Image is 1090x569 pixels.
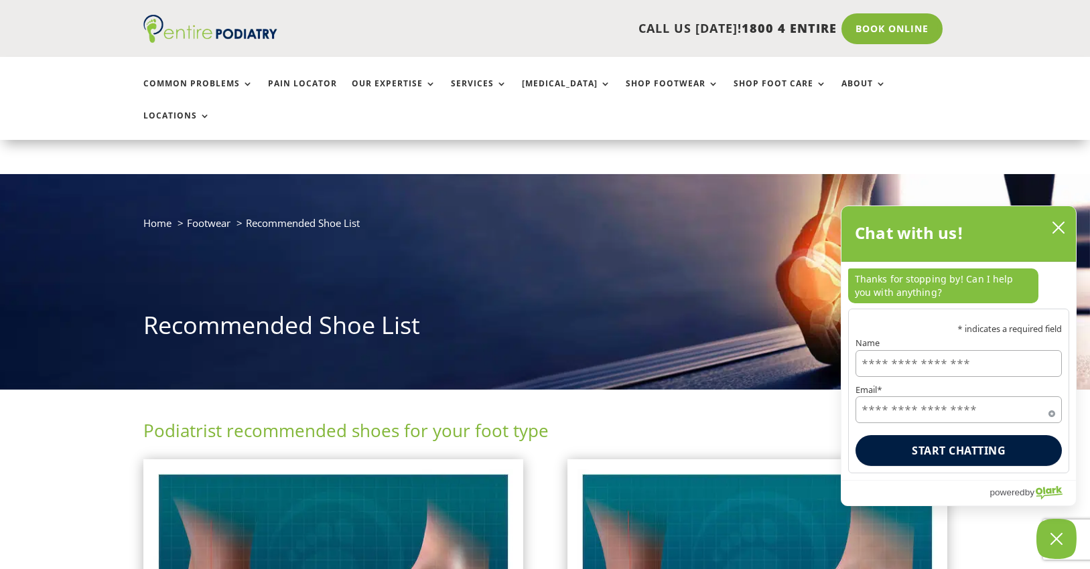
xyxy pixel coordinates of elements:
span: powered [990,484,1024,501]
label: Name [856,339,1062,347]
a: Our Expertise [352,79,436,108]
div: chat [841,262,1076,309]
a: [MEDICAL_DATA] [522,79,611,108]
a: Common Problems [143,79,253,108]
nav: breadcrumb [143,214,947,242]
h2: Podiatrist recommended shoes for your foot type [143,418,947,449]
p: Thanks for stopping by! Can I help you with anything? [848,268,1038,303]
a: Pain Locator [268,79,337,108]
input: Email [856,396,1062,423]
h1: Recommended Shoe List [143,309,947,349]
a: Locations [143,111,210,140]
a: Footwear [187,216,230,230]
button: Start chatting [856,435,1062,466]
img: logo (1) [143,15,277,43]
h2: Chat with us! [855,220,964,246]
a: About [841,79,886,108]
button: Close Chatbox [1036,519,1077,559]
a: Entire Podiatry [143,32,277,46]
span: by [1025,484,1034,501]
a: Shop Footwear [626,79,719,108]
span: 1800 4 ENTIRE [742,20,837,36]
label: Email* [856,386,1062,394]
a: Services [451,79,507,108]
a: Home [143,216,172,230]
span: Required field [1048,408,1055,414]
a: Shop Foot Care [734,79,827,108]
a: Powered by Olark [990,481,1076,505]
button: close chatbox [1048,218,1069,238]
p: * indicates a required field [856,325,1062,333]
div: olark chatbox [841,206,1077,506]
p: CALL US [DATE]! [329,20,837,37]
input: Name [856,350,1062,377]
a: Book Online [841,13,943,44]
span: Recommended Shoe List [246,216,360,230]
